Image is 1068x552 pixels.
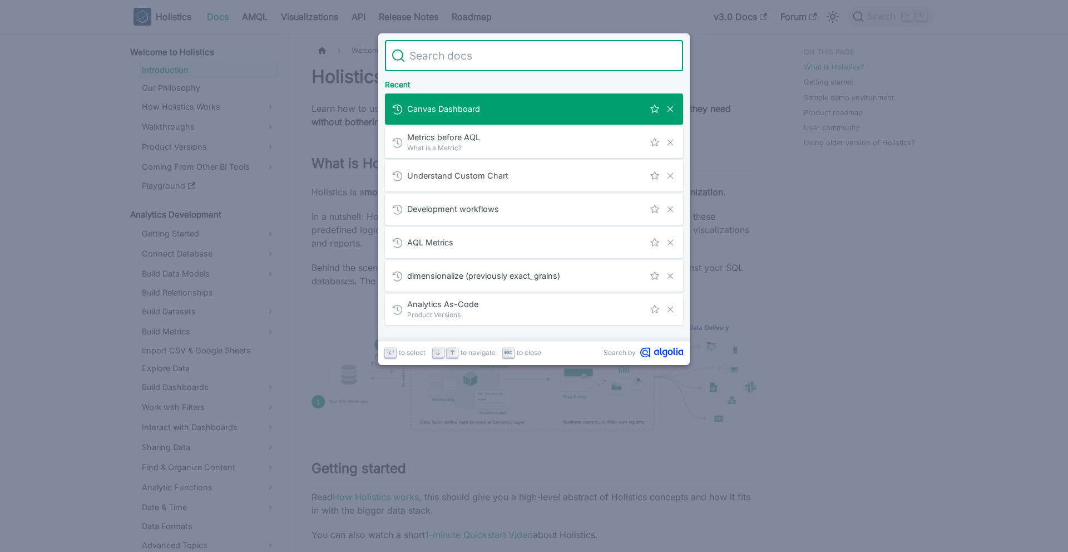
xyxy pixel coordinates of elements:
[383,71,685,93] div: Recent
[407,237,644,248] span: AQL Metrics
[385,194,683,225] a: Development workflows
[407,204,644,214] span: Development workflows
[385,294,683,325] a: Analytics As-CodeProduct Versions
[434,348,442,357] svg: Arrow down
[664,303,676,316] button: Remove this search from history
[385,260,683,292] a: dimensionalize (previously exact_grains)
[385,227,683,258] a: AQL Metrics
[649,236,661,249] button: Save this search
[649,270,661,282] button: Save this search
[387,348,395,357] svg: Enter key
[405,40,676,71] input: Search docs
[407,270,644,281] span: dimensionalize (previously exact_grains)
[649,170,661,182] button: Save this search
[649,303,661,316] button: Save this search
[407,142,644,153] span: What is a Metric?
[664,103,676,115] button: Remove this search from history
[385,127,683,158] a: Metrics before AQL​What is a Metric?
[407,170,644,181] span: Understand Custom Chart
[649,136,661,149] button: Save this search
[448,348,457,357] svg: Arrow up
[407,103,644,114] span: Canvas Dashboard
[664,236,676,249] button: Remove this search from history
[385,93,683,125] a: Canvas Dashboard
[604,347,683,358] a: Search byAlgolia
[407,132,644,142] span: Metrics before AQL​
[664,203,676,215] button: Remove this search from history
[399,347,426,358] span: to select
[407,299,644,309] span: Analytics As-Code
[461,347,496,358] span: to navigate
[649,103,661,115] button: Save this search
[407,309,644,320] span: Product Versions
[664,170,676,182] button: Remove this search from history
[664,136,676,149] button: Remove this search from history
[649,203,661,215] button: Save this search
[664,270,676,282] button: Remove this search from history
[640,347,683,358] svg: Algolia
[517,347,541,358] span: to close
[504,348,512,357] svg: Escape key
[604,347,636,358] span: Search by
[385,160,683,191] a: Understand Custom Chart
